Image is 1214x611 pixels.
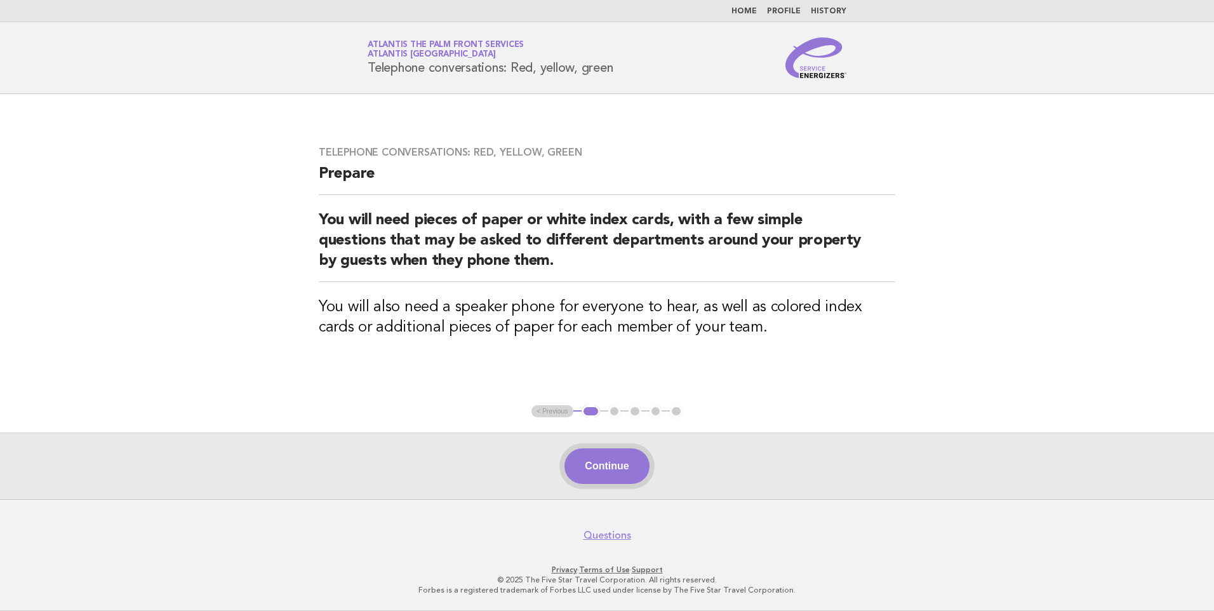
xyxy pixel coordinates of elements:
[579,565,630,574] a: Terms of Use
[731,8,757,15] a: Home
[319,164,895,195] h2: Prepare
[218,575,996,585] p: © 2025 The Five Star Travel Corporation. All rights reserved.
[218,585,996,595] p: Forbes is a registered trademark of Forbes LLC used under license by The Five Star Travel Corpora...
[319,210,895,282] h2: You will need pieces of paper or white index cards, with a few simple questions that may be asked...
[368,41,613,74] h1: Telephone conversations: Red, yellow, green
[552,565,577,574] a: Privacy
[368,51,496,59] span: Atlantis [GEOGRAPHIC_DATA]
[811,8,846,15] a: History
[582,405,600,418] button: 1
[584,529,631,542] a: Questions
[564,448,649,484] button: Continue
[368,41,524,58] a: Atlantis The Palm Front ServicesAtlantis [GEOGRAPHIC_DATA]
[632,565,663,574] a: Support
[785,37,846,78] img: Service Energizers
[319,146,895,159] h3: Telephone conversations: Red, yellow, green
[319,297,895,338] h3: You will also need a speaker phone for everyone to hear, as well as colored index cards or additi...
[767,8,801,15] a: Profile
[218,565,996,575] p: · ·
